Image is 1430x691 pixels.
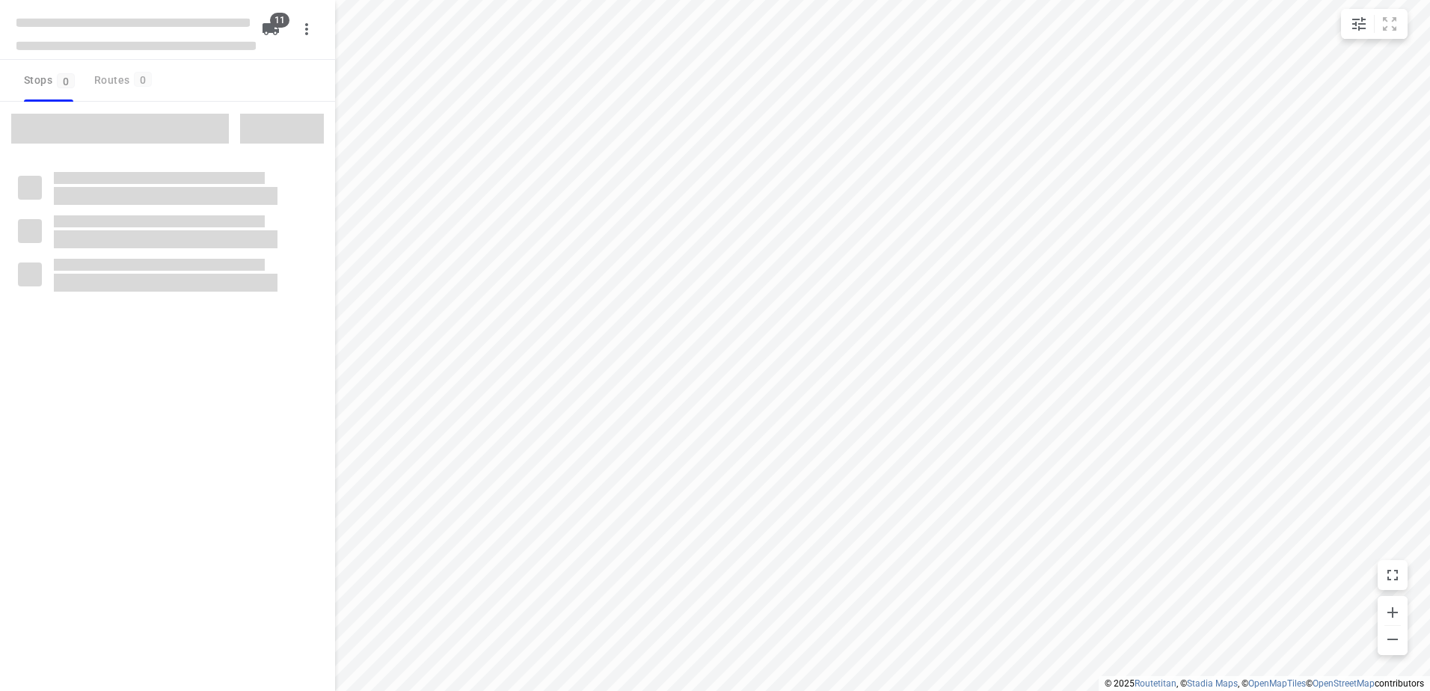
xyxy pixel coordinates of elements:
[1248,678,1306,689] a: OpenMapTiles
[1344,9,1374,39] button: Map settings
[1187,678,1238,689] a: Stadia Maps
[1313,678,1375,689] a: OpenStreetMap
[1135,678,1176,689] a: Routetitan
[1341,9,1408,39] div: small contained button group
[1105,678,1424,689] li: © 2025 , © , © © contributors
